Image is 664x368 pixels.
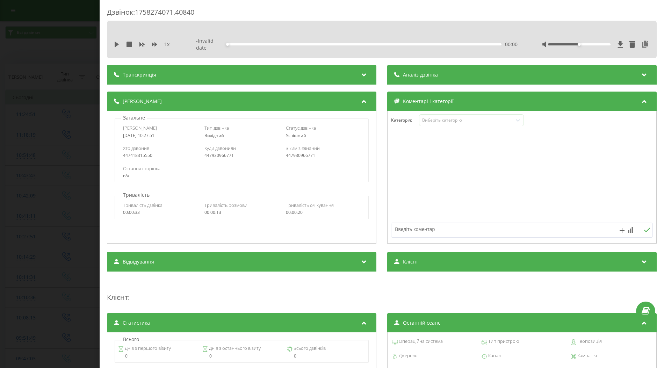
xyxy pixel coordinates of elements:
[123,210,197,215] div: 00:00:33
[123,258,154,265] span: Відвідування
[398,352,418,359] span: Джерело
[204,132,224,138] span: Вихідний
[576,338,602,345] span: Геопозиція
[164,41,169,48] span: 1 x
[204,153,279,158] div: 447930966771
[123,173,360,178] div: n/a
[286,132,306,138] span: Успішний
[202,354,281,359] div: 0
[123,153,197,158] div: 447418315550
[123,202,163,208] span: Тривалість дзвінка
[293,345,326,352] span: Всього дзвінків
[226,43,229,46] div: Accessibility label
[196,37,228,51] span: - Invalid date
[286,153,360,158] div: 447930966771
[576,352,597,359] span: Кампанія
[505,41,518,48] span: 00:00
[107,7,657,21] div: Дзвінок : 1758274071.40840
[107,293,128,302] span: Клієнт
[578,43,580,46] div: Accessibility label
[204,202,247,208] span: Тривалість розмови
[391,118,419,123] h4: Категорія :
[121,192,151,199] p: Тривалість
[123,125,157,131] span: [PERSON_NAME]
[487,352,501,359] span: Канал
[123,133,197,138] div: [DATE] 10:27:51
[398,338,443,345] span: Операційна система
[204,145,236,151] span: Куди дзвонили
[286,210,360,215] div: 00:00:20
[123,145,149,151] span: Хто дзвонив
[403,319,440,326] span: Останній сеанс
[286,125,316,131] span: Статус дзвінка
[123,319,150,326] span: Статистика
[286,202,334,208] span: Тривалість очікування
[422,117,510,123] div: Виберіть категорію
[123,98,162,105] span: [PERSON_NAME]
[286,145,320,151] span: З ким з'єднаний
[121,336,141,343] p: Всього
[121,114,147,121] p: Загальне
[118,354,197,359] div: 0
[403,258,418,265] span: Клієнт
[208,345,261,352] span: Днів з останнього візиту
[124,345,171,352] span: Днів з першого візиту
[403,98,454,105] span: Коментарі і категорії
[204,125,229,131] span: Тип дзвінка
[487,338,519,345] span: Тип пристрою
[287,354,366,359] div: 0
[403,71,438,78] span: Аналіз дзвінка
[107,279,657,306] div: :
[123,71,156,78] span: Транскрипція
[204,210,279,215] div: 00:00:13
[123,165,160,172] span: Остання сторінка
